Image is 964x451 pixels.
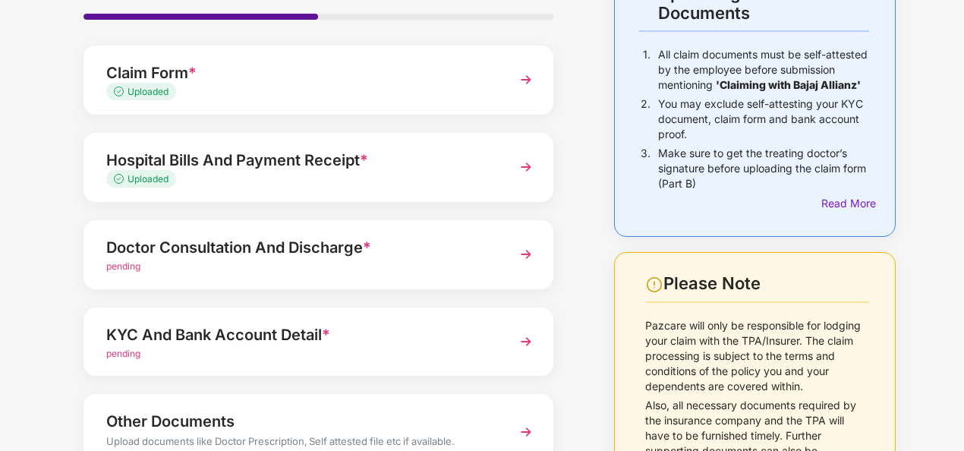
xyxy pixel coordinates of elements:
[106,409,495,434] div: Other Documents
[106,323,495,347] div: KYC And Bank Account Detail
[821,195,869,212] div: Read More
[512,328,540,355] img: svg+xml;base64,PHN2ZyBpZD0iTmV4dCIgeG1sbnM9Imh0dHA6Ly93d3cudzMub3JnLzIwMDAvc3ZnIiB3aWR0aD0iMzYiIG...
[512,66,540,93] img: svg+xml;base64,PHN2ZyBpZD0iTmV4dCIgeG1sbnM9Imh0dHA6Ly93d3cudzMub3JnLzIwMDAvc3ZnIiB3aWR0aD0iMzYiIG...
[106,235,495,260] div: Doctor Consultation And Discharge
[716,78,861,91] b: 'Claiming with Bajaj Allianz'
[512,153,540,181] img: svg+xml;base64,PHN2ZyBpZD0iTmV4dCIgeG1sbnM9Imh0dHA6Ly93d3cudzMub3JnLzIwMDAvc3ZnIiB3aWR0aD0iMzYiIG...
[128,86,169,97] span: Uploaded
[106,148,495,172] div: Hospital Bills And Payment Receipt
[114,174,128,184] img: svg+xml;base64,PHN2ZyB4bWxucz0iaHR0cDovL3d3dy53My5vcmcvMjAwMC9zdmciIHdpZHRoPSIxMy4zMzMiIGhlaWdodD...
[663,273,869,294] div: Please Note
[106,260,140,272] span: pending
[106,348,140,359] span: pending
[641,146,651,191] p: 3.
[512,418,540,446] img: svg+xml;base64,PHN2ZyBpZD0iTmV4dCIgeG1sbnM9Imh0dHA6Ly93d3cudzMub3JnLzIwMDAvc3ZnIiB3aWR0aD0iMzYiIG...
[641,96,651,142] p: 2.
[658,146,869,191] p: Make sure to get the treating doctor’s signature before uploading the claim form (Part B)
[658,47,869,93] p: All claim documents must be self-attested by the employee before submission mentioning
[645,276,663,294] img: svg+xml;base64,PHN2ZyBpZD0iV2FybmluZ18tXzI0eDI0IiBkYXRhLW5hbWU9Ildhcm5pbmcgLSAyNHgyNCIgeG1sbnM9Im...
[114,87,128,96] img: svg+xml;base64,PHN2ZyB4bWxucz0iaHR0cDovL3d3dy53My5vcmcvMjAwMC9zdmciIHdpZHRoPSIxMy4zMzMiIGhlaWdodD...
[645,318,869,394] p: Pazcare will only be responsible for lodging your claim with the TPA/Insurer. The claim processin...
[658,96,869,142] p: You may exclude self-attesting your KYC document, claim form and bank account proof.
[512,241,540,268] img: svg+xml;base64,PHN2ZyBpZD0iTmV4dCIgeG1sbnM9Imh0dHA6Ly93d3cudzMub3JnLzIwMDAvc3ZnIiB3aWR0aD0iMzYiIG...
[643,47,651,93] p: 1.
[128,173,169,184] span: Uploaded
[106,61,495,85] div: Claim Form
